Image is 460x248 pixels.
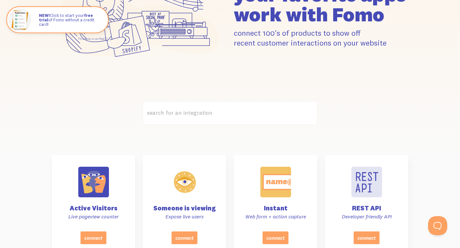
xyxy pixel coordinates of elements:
[354,231,379,244] button: connect
[234,28,408,48] p: connect 100's of products to show off recent customer interactions on your website
[39,13,102,27] p: Click to start your of Fomo without a credit card!
[39,13,50,18] strong: NEW!
[172,231,197,244] button: connect
[59,205,127,211] h4: Active Visitors
[428,216,447,235] iframe: Help Scout Beacon - Open
[150,213,218,220] p: Expose live users
[150,205,218,211] h4: Someone is viewing
[241,205,310,211] h4: Instant
[333,213,401,220] p: Developer friendly API
[39,13,93,22] strong: free trial
[80,231,106,244] button: connect
[78,37,108,40] a: This data is verified ⓘ
[8,8,31,31] img: Fomo
[333,205,401,211] h4: REST API
[143,101,317,125] label: search for an integration
[241,213,310,220] p: Web form + action capture
[59,213,127,220] p: Live pageview counter
[263,231,288,244] button: connect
